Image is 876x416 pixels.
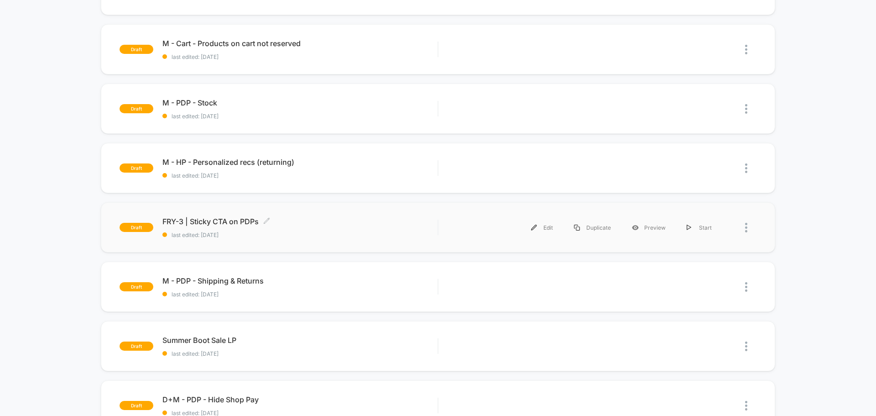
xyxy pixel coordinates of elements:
[162,232,438,238] span: last edited: [DATE]
[120,282,153,291] span: draft
[745,163,747,173] img: close
[120,223,153,232] span: draft
[745,223,747,232] img: close
[687,225,691,231] img: menu
[120,45,153,54] span: draft
[162,39,438,48] span: M - Cart - Products on cart not reserved
[162,291,438,298] span: last edited: [DATE]
[162,336,438,345] span: Summer Boot Sale LP
[162,158,438,167] span: M - HP - Personalized recs (returning)
[162,53,438,60] span: last edited: [DATE]
[162,217,438,226] span: FRY-3 | Sticky CTA on PDPs
[621,217,676,238] div: Preview
[162,395,438,404] span: D+M - PDP - Hide Shop Pay
[745,104,747,114] img: close
[745,45,747,54] img: close
[162,350,438,357] span: last edited: [DATE]
[676,217,722,238] div: Start
[162,98,438,107] span: M - PDP - Stock
[531,225,537,231] img: menu
[521,217,563,238] div: Edit
[563,217,621,238] div: Duplicate
[120,401,153,410] span: draft
[745,401,747,411] img: close
[574,225,580,231] img: menu
[162,113,438,120] span: last edited: [DATE]
[120,342,153,351] span: draft
[162,172,438,179] span: last edited: [DATE]
[120,104,153,113] span: draft
[745,282,747,292] img: close
[120,163,153,173] span: draft
[745,342,747,351] img: close
[162,276,438,285] span: M - PDP - Shipping & Returns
